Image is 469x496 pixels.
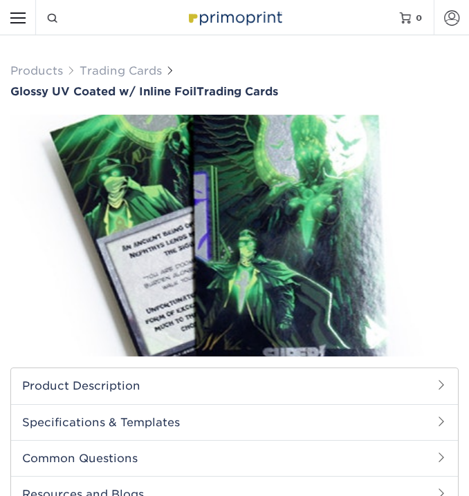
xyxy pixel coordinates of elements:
h2: Specifications & Templates [11,404,458,440]
span: Glossy UV Coated w/ Inline Foil [10,85,196,98]
img: Glossy UV Coated w/ Inline Foil 01 [10,81,459,390]
h1: Trading Cards [10,85,459,98]
h2: Common Questions [11,440,458,476]
img: Primoprint [185,6,285,28]
a: Products [10,64,63,77]
h2: Product Description [11,368,458,403]
a: Trading Cards [80,64,162,77]
a: Glossy UV Coated w/ Inline FoilTrading Cards [10,85,459,98]
span: 0 [416,12,423,22]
